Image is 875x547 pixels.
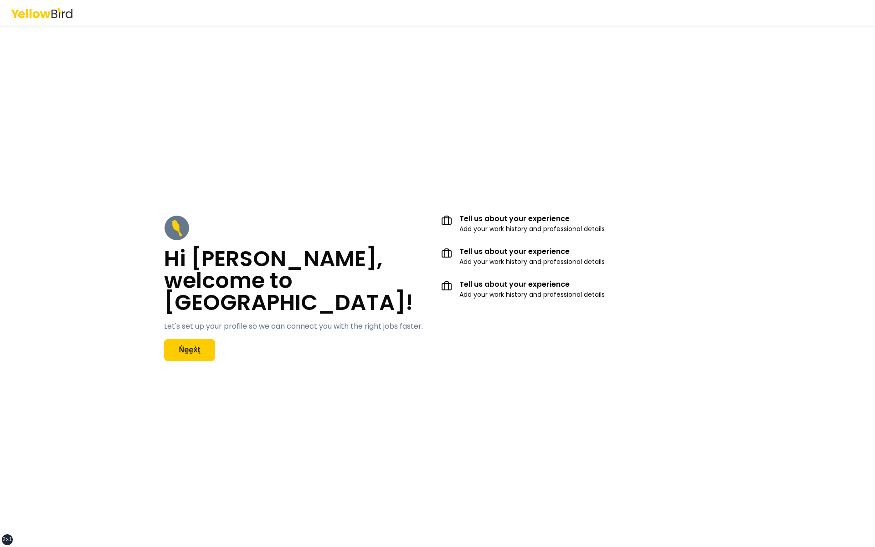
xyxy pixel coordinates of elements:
p: Add your work history and professional details [459,290,605,299]
h2: Hi [PERSON_NAME], welcome to [GEOGRAPHIC_DATA]! [164,248,434,314]
h3: Tell us about your experience [459,248,605,255]
h3: Tell us about your experience [459,281,605,288]
div: 2xl [2,536,12,543]
p: Add your work history and professional details [459,257,605,266]
h3: Tell us about your experience [459,215,605,222]
button: Ṅḛḛẋţ [164,339,215,361]
p: Add your work history and professional details [459,224,605,233]
p: Let's set up your profile so we can connect you with the right jobs faster. [164,321,434,332]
